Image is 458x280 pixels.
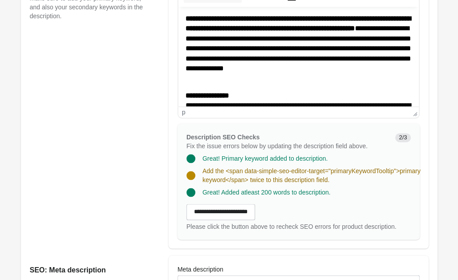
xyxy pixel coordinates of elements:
span: Great! Primary keyword added to description. [202,155,328,162]
span: Great! Added atleast 200 words to description. [202,189,330,196]
div: Press the Up and Down arrow keys to resize the editor. [409,107,419,118]
p: Fix the issue errors below by updating the description field above. [186,142,388,150]
div: p [182,109,186,116]
span: 2/3 [395,133,410,142]
iframe: Rich Text Area [178,7,419,106]
span: Description SEO Checks [186,134,260,141]
span: Add the <span data-simple-seo-editor-target="primaryKeywordTooltip">primary keyword</span> twice ... [202,167,421,183]
h2: SEO: Meta description [30,264,151,275]
div: Please click the button above to recheck SEO errors for product description. [186,222,411,231]
label: Meta description [177,264,223,273]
